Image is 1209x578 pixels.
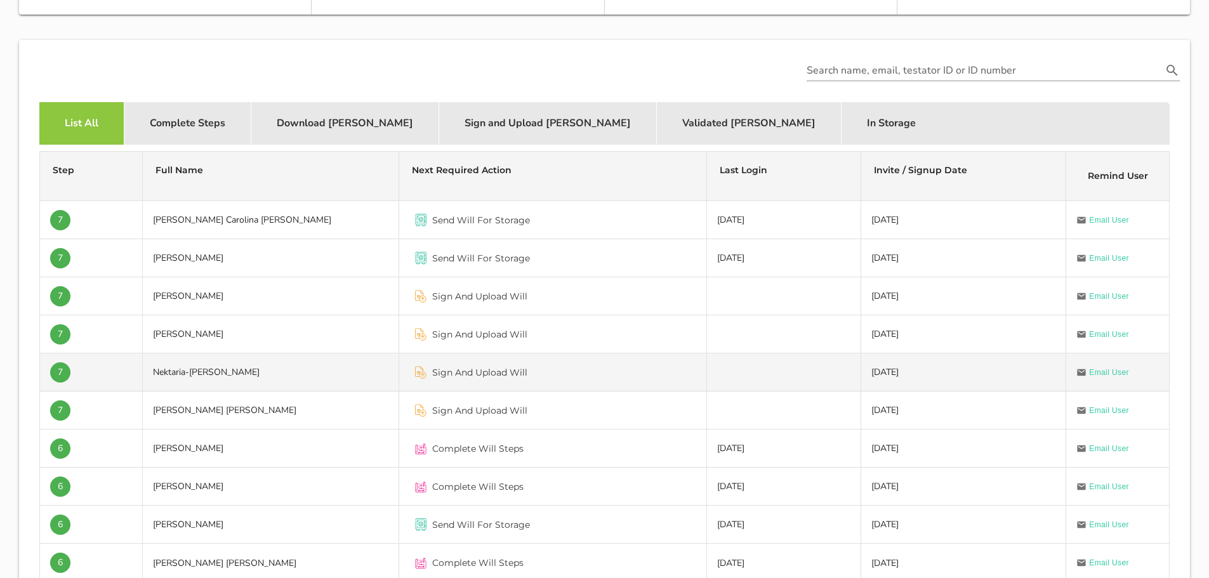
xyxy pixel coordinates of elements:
a: Email User [1076,252,1129,265]
span: Email User [1089,404,1129,417]
a: Email User [1076,366,1129,379]
span: Sign And Upload Will [432,328,527,341]
td: [PERSON_NAME] [143,277,399,315]
span: [DATE] [871,214,899,226]
td: [DATE] [707,468,861,506]
a: Email User [1076,214,1129,227]
span: Sign And Upload Will [432,366,527,379]
span: Remind User [1088,170,1148,181]
td: [PERSON_NAME] [143,468,399,506]
span: Step [53,164,74,176]
td: [PERSON_NAME] [143,239,399,277]
span: Email User [1089,442,1129,455]
button: Search name, email, testator ID or ID number appended action [1161,62,1184,79]
td: [PERSON_NAME] Carolina [PERSON_NAME] [143,201,399,239]
a: Email User [1076,518,1129,531]
a: Email User [1076,290,1129,303]
span: 6 [58,438,63,459]
span: Sign And Upload Will [432,290,527,303]
td: [DATE] [707,506,861,544]
th: Next Required Action: Not sorted. Activate to sort ascending. [399,152,707,201]
span: Full Name [155,164,203,176]
td: [PERSON_NAME] [143,430,399,468]
div: Download [PERSON_NAME] [251,102,439,145]
span: 6 [58,476,63,497]
th: Step: Not sorted. Activate to sort ascending. [40,152,143,201]
span: Email User [1089,290,1129,303]
span: Email User [1089,480,1129,493]
span: Email User [1089,366,1129,379]
span: 7 [58,362,63,383]
span: Next Required Action [412,164,512,176]
span: 6 [58,553,63,573]
span: 7 [58,324,63,345]
a: Email User [1076,480,1129,493]
td: [DATE] [707,201,861,239]
a: Email User [1076,556,1129,569]
a: Email User [1076,442,1129,455]
span: Email User [1089,252,1129,265]
span: Send Will For Storage [432,214,530,227]
span: Email User [1089,556,1129,569]
td: Nektaria-[PERSON_NAME] [143,353,399,391]
span: Complete Will Steps [432,480,524,493]
div: Validated [PERSON_NAME] [657,102,842,145]
div: Complete Steps [124,102,251,145]
td: [DATE] [707,239,861,277]
span: Invite / Signup Date [874,164,967,176]
a: Email User [1076,328,1129,341]
span: Email User [1089,328,1129,341]
th: Remind User [1066,152,1169,201]
span: 7 [58,210,63,230]
span: 7 [58,400,63,421]
span: Email User [1089,518,1129,531]
span: [DATE] [871,290,899,302]
span: [DATE] [871,328,899,340]
th: Invite / Signup Date: Not sorted. Activate to sort ascending. [861,152,1066,201]
td: [PERSON_NAME] [143,506,399,544]
span: [DATE] [871,518,899,530]
th: Last Login: Not sorted. Activate to sort ascending. [707,152,861,201]
span: [DATE] [871,366,899,378]
span: Complete Will Steps [432,556,524,569]
a: Email User [1076,404,1129,417]
span: 7 [58,248,63,268]
span: 7 [58,286,63,306]
div: In Storage [842,102,941,145]
span: Email User [1089,214,1129,227]
td: [DATE] [707,430,861,468]
td: [PERSON_NAME] [143,315,399,353]
span: [DATE] [871,442,899,454]
span: [DATE] [871,252,899,264]
th: Full Name: Not sorted. Activate to sort ascending. [143,152,399,201]
div: Sign and Upload [PERSON_NAME] [439,102,657,145]
span: [DATE] [871,480,899,492]
span: Complete Will Steps [432,442,524,455]
span: Send Will For Storage [432,252,530,265]
span: [DATE] [871,557,899,569]
span: Send Will For Storage [432,518,530,531]
span: 6 [58,515,63,535]
span: [DATE] [871,404,899,416]
span: Sign And Upload Will [432,404,527,417]
span: Last Login [720,164,767,176]
div: List All [39,102,124,145]
td: [PERSON_NAME] [PERSON_NAME] [143,391,399,430]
